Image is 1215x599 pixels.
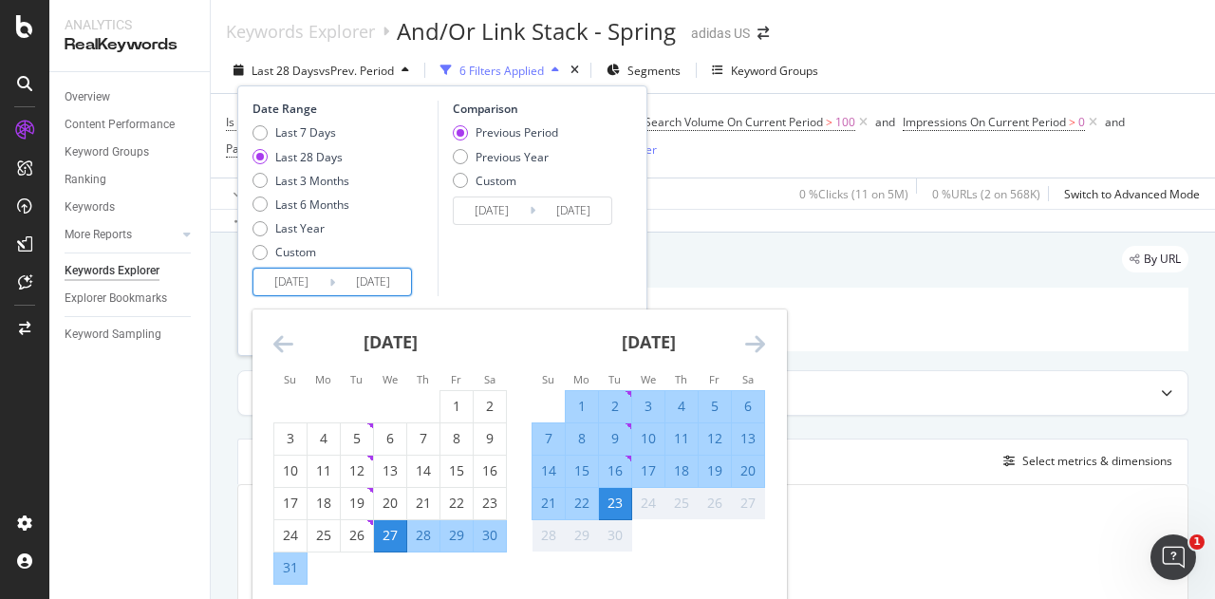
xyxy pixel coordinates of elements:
div: Comparison [453,101,618,117]
span: 0 [1078,109,1085,136]
td: Selected. Saturday, September 20, 2025 [732,455,765,487]
div: 7 [533,429,565,448]
div: 22 [566,494,598,513]
strong: [DATE] [364,330,418,353]
div: 21 [407,494,439,513]
div: Custom [252,244,349,260]
div: 22 [440,494,473,513]
div: Last 6 Months [275,197,349,213]
div: 27 [732,494,764,513]
div: 11 [665,429,698,448]
td: Not available. Wednesday, September 24, 2025 [632,487,665,519]
div: More Reports [65,225,132,245]
td: Not available. Tuesday, September 30, 2025 [599,519,632,552]
span: 100 [835,109,855,136]
div: 2 [599,397,631,416]
div: Previous Period [476,124,558,140]
input: End Date [335,269,411,295]
span: 1 [1189,534,1205,550]
td: Selected. Wednesday, September 3, 2025 [632,390,665,422]
td: Selected as end date. Tuesday, September 23, 2025 [599,487,632,519]
div: Custom [453,173,558,189]
div: 20 [732,461,764,480]
div: Analytics [65,15,195,34]
td: Choose Saturday, August 23, 2025 as your check-out date. It’s available. [474,487,507,519]
strong: [DATE] [622,330,676,353]
div: 30 [599,526,631,545]
div: 13 [374,461,406,480]
input: Start Date [454,197,530,224]
td: Selected. Sunday, September 21, 2025 [533,487,566,519]
small: Su [284,372,296,386]
td: Choose Tuesday, August 19, 2025 as your check-out date. It’s available. [341,487,374,519]
td: Choose Thursday, August 21, 2025 as your check-out date. It’s available. [407,487,440,519]
div: 21 [533,494,565,513]
div: 26 [699,494,731,513]
td: Selected. Sunday, September 7, 2025 [533,422,566,455]
div: 10 [632,429,664,448]
td: Choose Friday, August 8, 2025 as your check-out date. It’s available. [440,422,474,455]
td: Selected. Thursday, September 18, 2025 [665,455,699,487]
span: Segments [627,63,681,79]
a: Keyword Groups [65,142,196,162]
div: Keywords [65,197,115,217]
td: Choose Friday, August 22, 2025 as your check-out date. It’s available. [440,487,474,519]
small: Fr [709,372,720,386]
div: 16 [474,461,506,480]
div: 28 [533,526,565,545]
div: 12 [699,429,731,448]
div: 20 [374,494,406,513]
div: 23 [599,494,631,513]
button: and [875,113,895,131]
td: Choose Saturday, August 2, 2025 as your check-out date. It’s available. [474,390,507,422]
div: Move backward to switch to the previous month. [273,332,293,356]
td: Selected. Thursday, September 11, 2025 [665,422,699,455]
div: 17 [632,461,664,480]
div: 14 [533,461,565,480]
button: 6 Filters Applied [433,55,567,85]
td: Choose Monday, August 4, 2025 as your check-out date. It’s available. [308,422,341,455]
div: Keyword Sampling [65,325,161,345]
div: 18 [665,461,698,480]
div: 31 [274,558,307,577]
td: Not available. Sunday, September 28, 2025 [533,519,566,552]
td: Not available. Thursday, September 25, 2025 [665,487,699,519]
div: RealKeywords [65,34,195,56]
div: 7 [407,429,439,448]
div: 4 [308,429,340,448]
small: We [641,372,656,386]
div: 17 [274,494,307,513]
div: Custom [476,173,516,189]
div: 27 [374,526,406,545]
div: 5 [699,397,731,416]
small: We [383,372,398,386]
div: 19 [699,461,731,480]
td: Selected. Friday, August 29, 2025 [440,519,474,552]
div: Ranking [65,170,106,190]
div: 6 [732,397,764,416]
div: 5 [341,429,373,448]
div: 12 [341,461,373,480]
div: 1 [566,397,598,416]
div: 8 [566,429,598,448]
td: Selected. Friday, September 12, 2025 [699,422,732,455]
div: Last Year [275,220,325,236]
div: Last 28 Days [275,149,343,165]
div: 0 % URLs ( 2 on 568K ) [932,186,1040,202]
td: Selected. Sunday, August 31, 2025 [274,552,308,584]
td: Choose Sunday, August 24, 2025 as your check-out date. It’s available. [274,519,308,552]
div: 29 [440,526,473,545]
td: Selected. Saturday, September 13, 2025 [732,422,765,455]
a: Content Performance [65,115,196,135]
td: Selected. Sunday, September 14, 2025 [533,455,566,487]
div: 6 [374,429,406,448]
td: Selected. Monday, September 22, 2025 [566,487,599,519]
td: Choose Sunday, August 17, 2025 as your check-out date. It’s available. [274,487,308,519]
small: Th [675,372,687,386]
small: Fr [451,372,461,386]
a: Overview [65,87,196,107]
td: Selected. Wednesday, September 10, 2025 [632,422,665,455]
td: Selected. Saturday, September 6, 2025 [732,390,765,422]
div: 24 [632,494,664,513]
td: Selected. Friday, September 19, 2025 [699,455,732,487]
